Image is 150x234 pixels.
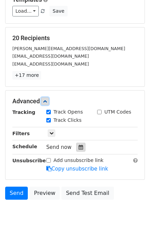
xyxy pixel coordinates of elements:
strong: Schedule [12,144,37,149]
label: UTM Codes [104,108,131,116]
iframe: Chat Widget [116,201,150,234]
a: Load... [12,6,39,16]
small: [PERSON_NAME][EMAIL_ADDRESS][DOMAIN_NAME] [12,46,125,51]
h5: Advanced [12,97,138,105]
span: Send now [46,144,72,150]
a: Preview [30,187,60,200]
a: Send Test Email [61,187,114,200]
strong: Tracking [12,109,35,115]
a: Send [5,187,28,200]
a: Copy unsubscribe link [46,166,108,172]
label: Track Clicks [54,117,82,124]
h5: 20 Recipients [12,34,138,42]
strong: Filters [12,131,30,136]
label: Track Opens [54,108,83,116]
small: [EMAIL_ADDRESS][DOMAIN_NAME] [12,61,89,67]
label: Add unsubscribe link [54,157,104,164]
small: [EMAIL_ADDRESS][DOMAIN_NAME] [12,54,89,59]
a: +17 more [12,71,41,80]
strong: Unsubscribe [12,158,46,163]
button: Save [49,6,67,16]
